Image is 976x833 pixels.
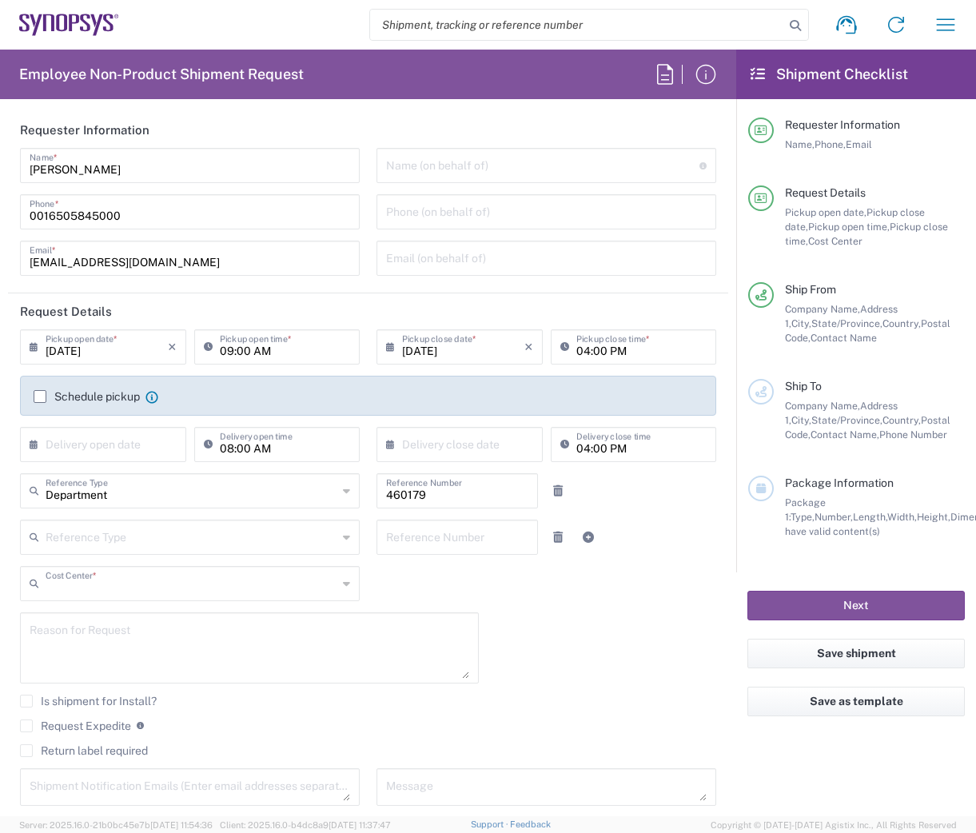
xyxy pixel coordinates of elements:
[547,480,569,502] a: Remove Reference
[20,719,131,732] label: Request Expedite
[785,496,826,523] span: Package 1:
[220,820,391,830] span: Client: 2025.16.0-b4dc8a9
[811,428,879,440] span: Contact Name,
[791,414,811,426] span: City,
[882,317,921,329] span: Country,
[20,744,148,757] label: Return label required
[20,122,149,138] h2: Requester Information
[20,304,112,320] h2: Request Details
[168,334,177,360] i: ×
[791,317,811,329] span: City,
[785,400,860,412] span: Company Name,
[747,687,965,716] button: Save as template
[815,511,853,523] span: Number,
[917,511,950,523] span: Height,
[577,526,600,548] a: Add Reference
[882,414,921,426] span: Country,
[711,818,957,832] span: Copyright © [DATE]-[DATE] Agistix Inc., All Rights Reserved
[853,511,887,523] span: Length,
[879,428,947,440] span: Phone Number
[751,65,908,84] h2: Shipment Checklist
[785,476,894,489] span: Package Information
[785,186,866,199] span: Request Details
[811,332,877,344] span: Contact Name
[747,591,965,620] button: Next
[808,221,890,233] span: Pickup open time,
[785,380,822,393] span: Ship To
[19,65,304,84] h2: Employee Non-Product Shipment Request
[811,414,882,426] span: State/Province,
[547,526,569,548] a: Remove Reference
[510,819,551,829] a: Feedback
[19,820,213,830] span: Server: 2025.16.0-21b0bc45e7b
[887,511,917,523] span: Width,
[815,138,846,150] span: Phone,
[808,235,862,247] span: Cost Center
[34,390,140,403] label: Schedule pickup
[20,695,157,707] label: Is shipment for Install?
[785,303,860,315] span: Company Name,
[785,283,836,296] span: Ship From
[785,118,900,131] span: Requester Information
[150,820,213,830] span: [DATE] 11:54:36
[329,820,391,830] span: [DATE] 11:37:47
[785,206,866,218] span: Pickup open date,
[471,819,511,829] a: Support
[791,511,815,523] span: Type,
[846,138,872,150] span: Email
[370,10,784,40] input: Shipment, tracking or reference number
[785,138,815,150] span: Name,
[811,317,882,329] span: State/Province,
[747,639,965,668] button: Save shipment
[524,334,533,360] i: ×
